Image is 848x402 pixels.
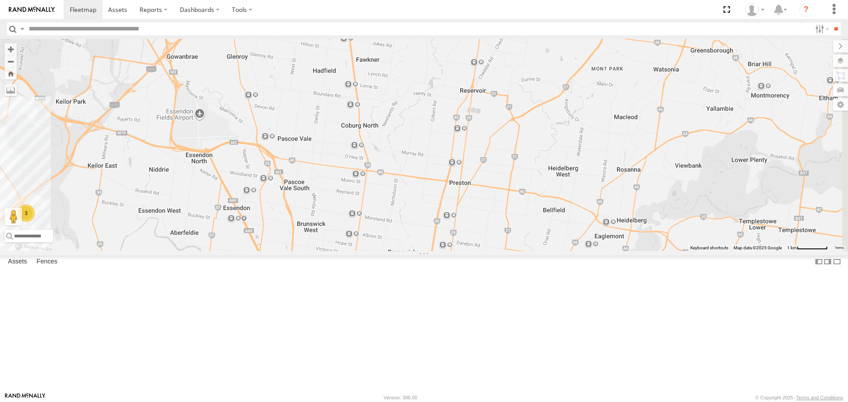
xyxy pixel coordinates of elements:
[734,245,782,250] span: Map data ©2025 Google
[742,3,768,16] div: John Vu
[4,43,17,55] button: Zoom in
[19,23,26,35] label: Search Query
[17,204,35,222] div: 3
[814,255,823,268] label: Dock Summary Table to the Left
[4,55,17,68] button: Zoom out
[4,68,17,79] button: Zoom Home
[9,7,55,13] img: rand-logo.svg
[384,395,417,400] div: Version: 306.00
[812,23,831,35] label: Search Filter Options
[796,395,843,400] a: Terms and Conditions
[833,255,841,268] label: Hide Summary Table
[784,245,830,251] button: Map Scale: 1 km per 66 pixels
[32,256,62,268] label: Fences
[5,393,45,402] a: Visit our Website
[755,395,843,400] div: © Copyright 2025 -
[4,256,31,268] label: Assets
[799,3,813,17] i: ?
[4,84,17,96] label: Measure
[4,208,22,225] button: Drag Pegman onto the map to open Street View
[833,98,848,111] label: Map Settings
[835,246,844,249] a: Terms (opens in new tab)
[787,245,797,250] span: 1 km
[823,255,832,268] label: Dock Summary Table to the Right
[690,245,728,251] button: Keyboard shortcuts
